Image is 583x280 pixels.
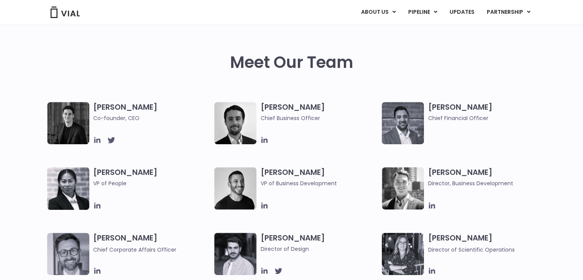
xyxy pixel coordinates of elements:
[93,114,211,122] span: Co-founder, CEO
[428,102,545,122] h3: [PERSON_NAME]
[50,7,80,18] img: Vial Logo
[93,179,211,188] span: VP of People
[214,167,256,209] img: A black and white photo of a man smiling.
[428,114,545,122] span: Chief Financial Officer
[47,102,89,144] img: A black and white photo of a man in a suit attending a Summit.
[428,233,545,254] h3: [PERSON_NAME]
[260,179,378,188] span: VP of Business Development
[382,167,424,209] img: A black and white photo of a smiling man in a suit at ARVO 2023.
[93,233,211,254] h3: [PERSON_NAME]
[93,102,211,122] h3: [PERSON_NAME]
[214,233,256,275] img: Headshot of smiling man named Albert
[355,6,401,19] a: ABOUT USMenu Toggle
[260,102,378,122] h3: [PERSON_NAME]
[402,6,443,19] a: PIPELINEMenu Toggle
[382,233,424,275] img: Headshot of smiling woman named Sarah
[443,6,480,19] a: UPDATES
[428,179,545,188] span: Director, Business Development
[260,233,378,253] h3: [PERSON_NAME]
[47,167,89,210] img: Catie
[260,245,378,253] span: Director of Design
[428,246,514,254] span: Director of Scientific Operations
[93,167,211,199] h3: [PERSON_NAME]
[480,6,536,19] a: PARTNERSHIPMenu Toggle
[47,233,89,275] img: Paolo-M
[230,53,353,72] h2: Meet Our Team
[260,114,378,122] span: Chief Business Officer
[93,246,176,254] span: Chief Corporate Affairs Officer
[214,102,256,144] img: A black and white photo of a man in a suit holding a vial.
[428,167,545,188] h3: [PERSON_NAME]
[260,167,378,188] h3: [PERSON_NAME]
[382,102,424,144] img: Headshot of smiling man named Samir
